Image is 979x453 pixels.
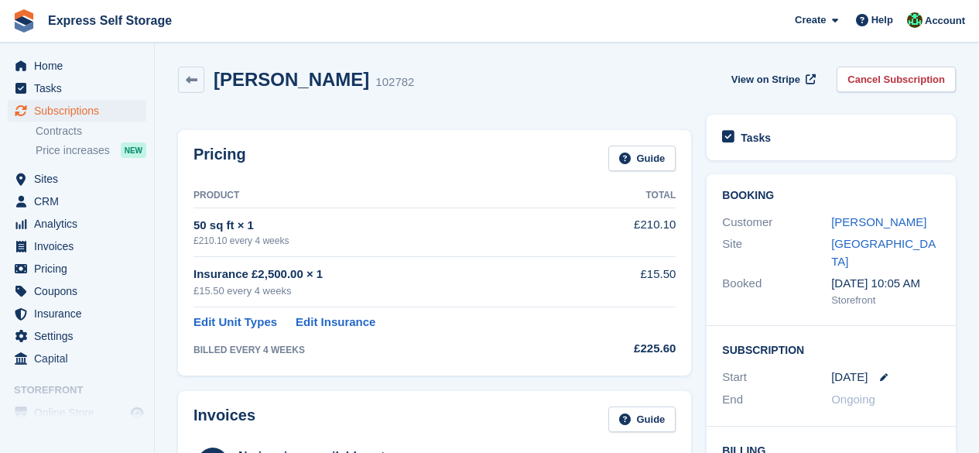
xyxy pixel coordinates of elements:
[193,217,586,235] div: 50 sq ft × 1
[925,13,965,29] span: Account
[8,213,146,235] a: menu
[36,142,146,159] a: Price increases NEW
[296,314,375,331] a: Edit Insurance
[36,124,146,139] a: Contracts
[586,184,676,208] th: Total
[722,214,831,232] div: Customer
[608,146,676,171] a: Guide
[8,348,146,369] a: menu
[831,369,868,386] time: 2025-08-22 00:00:00 UTC
[586,257,676,307] td: £15.50
[8,190,146,212] a: menu
[8,77,146,99] a: menu
[741,131,771,145] h2: Tasks
[8,280,146,302] a: menu
[8,258,146,280] a: menu
[34,402,127,424] span: Online Store
[722,275,831,307] div: Booked
[193,146,246,171] h2: Pricing
[193,234,586,248] div: £210.10 every 4 weeks
[34,190,127,212] span: CRM
[34,100,127,122] span: Subscriptions
[34,325,127,347] span: Settings
[831,215,926,228] a: [PERSON_NAME]
[14,383,154,398] span: Storefront
[36,143,110,158] span: Price increases
[34,348,127,369] span: Capital
[128,403,146,422] a: Preview store
[34,77,127,99] span: Tasks
[193,343,586,357] div: BILLED EVERY 4 WEEKS
[795,12,826,28] span: Create
[722,391,831,409] div: End
[8,303,146,324] a: menu
[193,314,277,331] a: Edit Unit Types
[193,407,255,432] h2: Invoices
[8,168,146,190] a: menu
[12,9,36,33] img: stora-icon-8386f47178a22dfd0bd8f6a31ec36ba5ce8667c1dd55bd0f319d3a0aa187defe.svg
[837,67,956,92] a: Cancel Subscription
[42,8,178,33] a: Express Self Storage
[831,275,940,293] div: [DATE] 10:05 AM
[608,407,676,432] a: Guide
[34,303,127,324] span: Insurance
[586,208,676,256] td: £210.10
[34,235,127,257] span: Invoices
[831,293,940,308] div: Storefront
[731,72,800,88] span: View on Stripe
[375,74,414,91] div: 102782
[586,340,676,358] div: £225.60
[193,266,586,283] div: Insurance £2,500.00 × 1
[8,325,146,347] a: menu
[8,55,146,77] a: menu
[121,142,146,158] div: NEW
[722,369,831,386] div: Start
[8,402,146,424] a: menu
[722,190,940,202] h2: Booking
[34,168,127,190] span: Sites
[193,184,586,208] th: Product
[725,67,819,92] a: View on Stripe
[214,69,369,90] h2: [PERSON_NAME]
[722,341,940,357] h2: Subscription
[34,55,127,77] span: Home
[8,100,146,122] a: menu
[34,258,127,280] span: Pricing
[871,12,893,28] span: Help
[34,213,127,235] span: Analytics
[907,12,923,28] img: Shakiyra Davis
[831,237,936,268] a: [GEOGRAPHIC_DATA]
[193,283,586,299] div: £15.50 every 4 weeks
[34,280,127,302] span: Coupons
[831,393,875,406] span: Ongoing
[722,235,831,270] div: Site
[8,235,146,257] a: menu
